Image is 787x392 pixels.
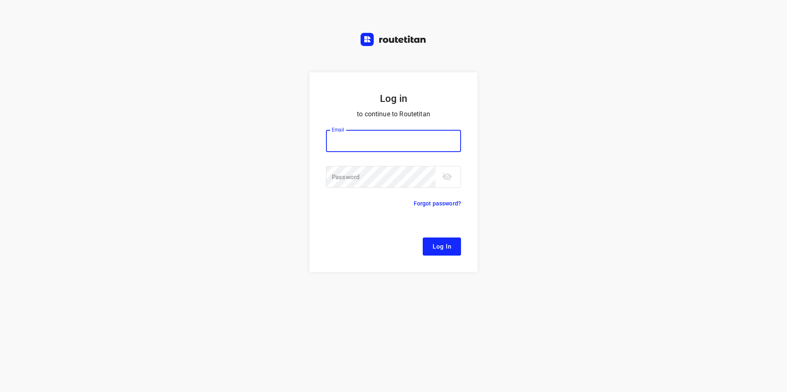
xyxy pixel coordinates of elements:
img: Routetitan [361,33,426,46]
p: to continue to Routetitan [326,108,461,120]
h5: Log in [326,92,461,105]
p: Forgot password? [414,198,461,208]
button: toggle password visibility [439,168,455,185]
span: Log In [433,241,451,252]
button: Log In [423,238,461,256]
